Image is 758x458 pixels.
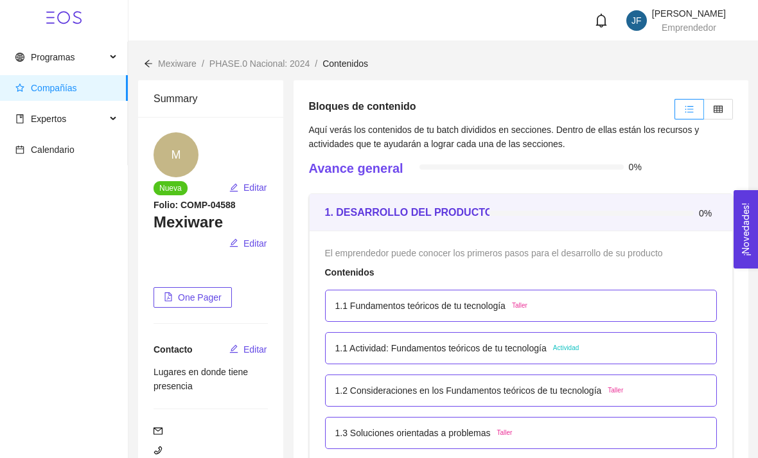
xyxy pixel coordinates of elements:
span: edit [229,183,238,193]
h5: Bloques de contenido [309,99,416,114]
button: editEditar [229,233,268,254]
span: table [714,105,723,114]
span: / [315,58,317,69]
span: Actividad [553,343,579,353]
span: calendar [15,145,24,154]
p: 1.1 Fundamentos teóricos de tu tecnología [335,299,506,313]
span: Compañías [31,83,77,93]
span: Contacto [154,344,193,355]
strong: Contenidos [325,267,375,277]
span: M [172,132,181,177]
span: Programas [31,52,75,62]
span: mail [154,427,163,436]
span: Emprendedor [662,22,716,33]
span: phone [154,446,163,455]
span: Editar [243,342,267,357]
span: Mexiware [158,58,197,69]
button: editEditar [229,177,268,198]
span: One Pager [178,290,222,304]
span: edit [229,238,238,249]
span: 0% [629,163,647,172]
div: Summary [154,80,268,117]
span: file-pdf [164,292,173,303]
p: 1.3 Soluciones orientadas a problemas [335,426,491,440]
span: Editar [243,181,267,195]
span: Lugares en donde tiene presencia [154,367,248,391]
button: Open Feedback Widget [734,190,758,269]
span: Taller [608,385,623,396]
span: Taller [497,428,513,438]
span: El emprendedor puede conocer los primeros pasos para el desarrollo de su producto [325,248,663,258]
span: Editar [243,236,267,251]
strong: 1. DESARROLLO DEL PRODUCTO [325,207,493,218]
span: Calendario [31,145,75,155]
p: 1.1 Actividad: Fundamentos teóricos de tu tecnología [335,341,547,355]
span: arrow-left [144,59,153,68]
span: 0% [699,209,717,218]
h4: Avance general [309,159,403,177]
button: file-pdfOne Pager [154,287,232,308]
span: PHASE.0 Nacional: 2024 [209,58,310,69]
span: star [15,84,24,92]
span: global [15,53,24,62]
span: Aquí verás los contenidos de tu batch divididos en secciones. Dentro de ellas están los recursos ... [309,125,700,149]
span: edit [229,344,238,355]
strong: Folio: COMP-04588 [154,200,236,210]
span: / [202,58,204,69]
span: unordered-list [685,105,694,114]
span: bell [594,13,608,28]
p: 1.2 Consideraciones en los Fundamentos teóricos de tu tecnología [335,383,602,398]
span: Contenidos [322,58,368,69]
button: editEditar [229,339,268,360]
span: JF [631,10,642,31]
span: Nueva [154,181,188,195]
span: Taller [512,301,527,311]
span: book [15,114,24,123]
h3: Mexiware [154,212,268,233]
span: Expertos [31,114,66,124]
span: [PERSON_NAME] [652,8,726,19]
